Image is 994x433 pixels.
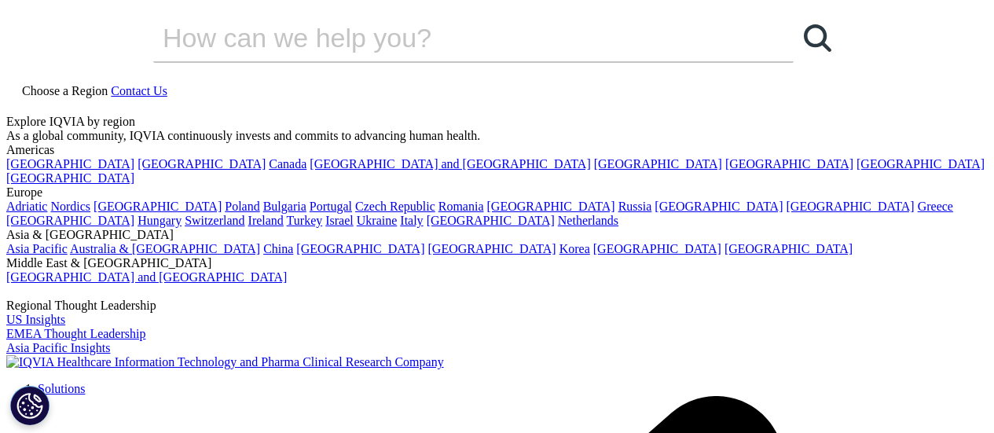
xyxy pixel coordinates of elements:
a: [GEOGRAPHIC_DATA] [655,200,783,213]
a: Asia Pacific [6,242,68,255]
svg: Search [804,24,831,52]
div: Explore IQVIA by region [6,115,988,129]
a: Portugal [310,200,352,213]
a: Nordics [50,200,90,213]
a: [GEOGRAPHIC_DATA] [594,157,722,171]
a: Australia & [GEOGRAPHIC_DATA] [70,242,260,255]
a: Greece [918,200,953,213]
a: Hungary [138,214,182,227]
div: Middle East & [GEOGRAPHIC_DATA] [6,256,988,270]
a: [GEOGRAPHIC_DATA] [138,157,266,171]
a: Israel [325,214,354,227]
a: Netherlands [558,214,618,227]
a: [GEOGRAPHIC_DATA] [296,242,424,255]
a: Canada [269,157,306,171]
a: Russia [618,200,652,213]
a: [GEOGRAPHIC_DATA] [6,157,134,171]
a: [GEOGRAPHIC_DATA] and [GEOGRAPHIC_DATA] [6,270,287,284]
a: [GEOGRAPHIC_DATA] [856,157,985,171]
button: Cookies Settings [10,386,50,425]
a: Adriatic [6,200,47,213]
a: [GEOGRAPHIC_DATA] [428,242,556,255]
div: Asia & [GEOGRAPHIC_DATA] [6,228,988,242]
div: As a global community, IQVIA continuously invests and commits to advancing human health. [6,129,988,143]
a: [GEOGRAPHIC_DATA] [787,200,915,213]
a: [GEOGRAPHIC_DATA] [593,242,721,255]
a: [GEOGRAPHIC_DATA] [725,157,853,171]
a: Italy [400,214,423,227]
a: [GEOGRAPHIC_DATA] [6,171,134,185]
span: Choose a Region [22,84,108,97]
a: Bulgaria [263,200,306,213]
input: Search [153,14,749,61]
a: [GEOGRAPHIC_DATA] [6,214,134,227]
a: Switzerland [185,214,244,227]
a: [GEOGRAPHIC_DATA] and [GEOGRAPHIC_DATA] [310,157,590,171]
div: Americas [6,143,988,157]
a: Poland [225,200,259,213]
a: Romania [438,200,484,213]
a: [GEOGRAPHIC_DATA] [427,214,555,227]
a: [GEOGRAPHIC_DATA] [487,200,615,213]
a: Czech Republic [355,200,435,213]
a: Search [794,14,841,61]
a: China [263,242,293,255]
a: Ukraine [357,214,398,227]
div: Europe [6,185,988,200]
a: Turkey [287,214,323,227]
a: Ireland [248,214,284,227]
a: [GEOGRAPHIC_DATA] [724,242,853,255]
a: Contact Us [111,84,167,97]
a: [GEOGRAPHIC_DATA] [94,200,222,213]
a: Korea [559,242,590,255]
